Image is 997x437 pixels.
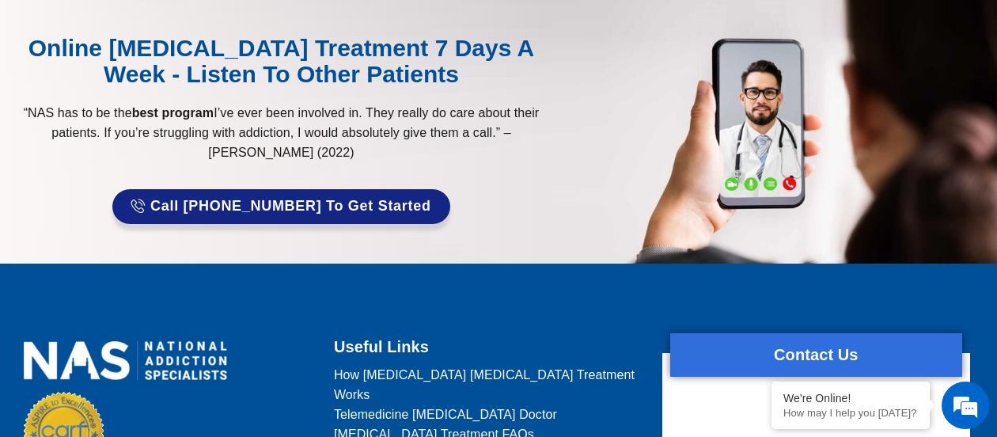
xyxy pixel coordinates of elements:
textarea: Type your message and hit 'Enter' [8,279,301,334]
h2: Contact Us [670,341,962,369]
a: How [MEDICAL_DATA] [MEDICAL_DATA] Treatment Works [334,365,643,405]
div: Navigation go back [17,82,41,105]
img: national addiction specialists online suboxone doctors clinic for opioid addiction treatment [24,341,227,380]
a: Call [PHONE_NUMBER] to Get Started [112,189,449,224]
div: Chat with us now [106,83,290,104]
span: Telemedicine [MEDICAL_DATA] Doctor [334,405,557,424]
div: Minimize live chat window [260,8,298,46]
span: We're online! [92,123,218,283]
div: Online [MEDICAL_DATA] Treatment 7 Days A Week - Listen to Other Patients [16,35,547,87]
a: Telemedicine [MEDICAL_DATA] Doctor [334,405,643,424]
h2: Useful Links [334,333,643,361]
strong: best program [132,106,214,120]
div: We're Online! [783,392,918,405]
p: “NAS has to be the I’ve ever been involved in. They really do care about their patients. If you’r... [16,103,547,162]
span: Call [PHONE_NUMBER] to Get Started [150,199,431,215]
p: How may I help you today? [783,407,918,419]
